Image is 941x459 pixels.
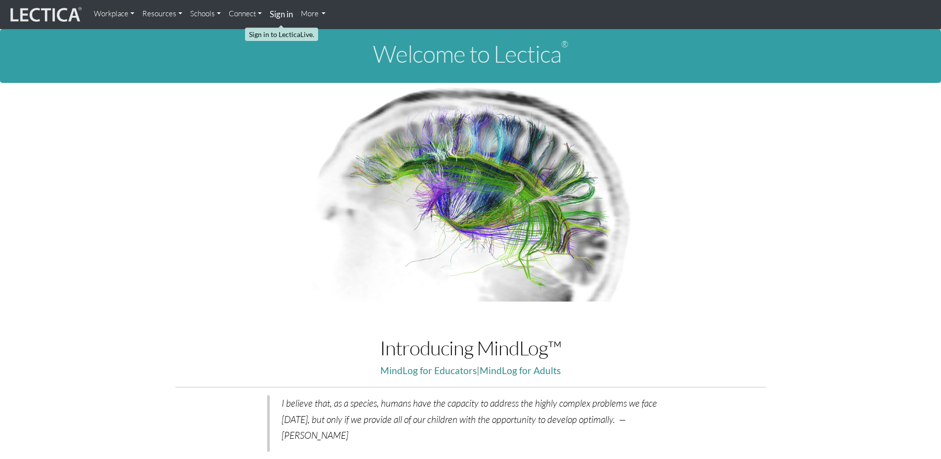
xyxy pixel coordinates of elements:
a: Sign in [266,4,297,25]
p: I believe that, as a species, humans have the capacity to address the highly complex problems we ... [282,395,662,444]
a: Workplace [90,4,138,24]
a: Schools [186,4,225,24]
a: Connect [225,4,266,24]
a: Resources [138,4,186,24]
strong: Sign in [270,9,293,19]
img: lecticalive [8,5,82,24]
a: More [297,4,330,24]
h1: Introducing MindLog™ [175,337,766,359]
img: Human Connectome Project Image [306,83,635,302]
p: | [175,363,766,379]
h1: Welcome to Lectica [8,41,933,67]
a: MindLog for Educators [380,365,477,376]
sup: ® [561,38,568,49]
a: MindLog for Adults [480,365,561,376]
div: Sign in to LecticaLive. [245,28,318,41]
